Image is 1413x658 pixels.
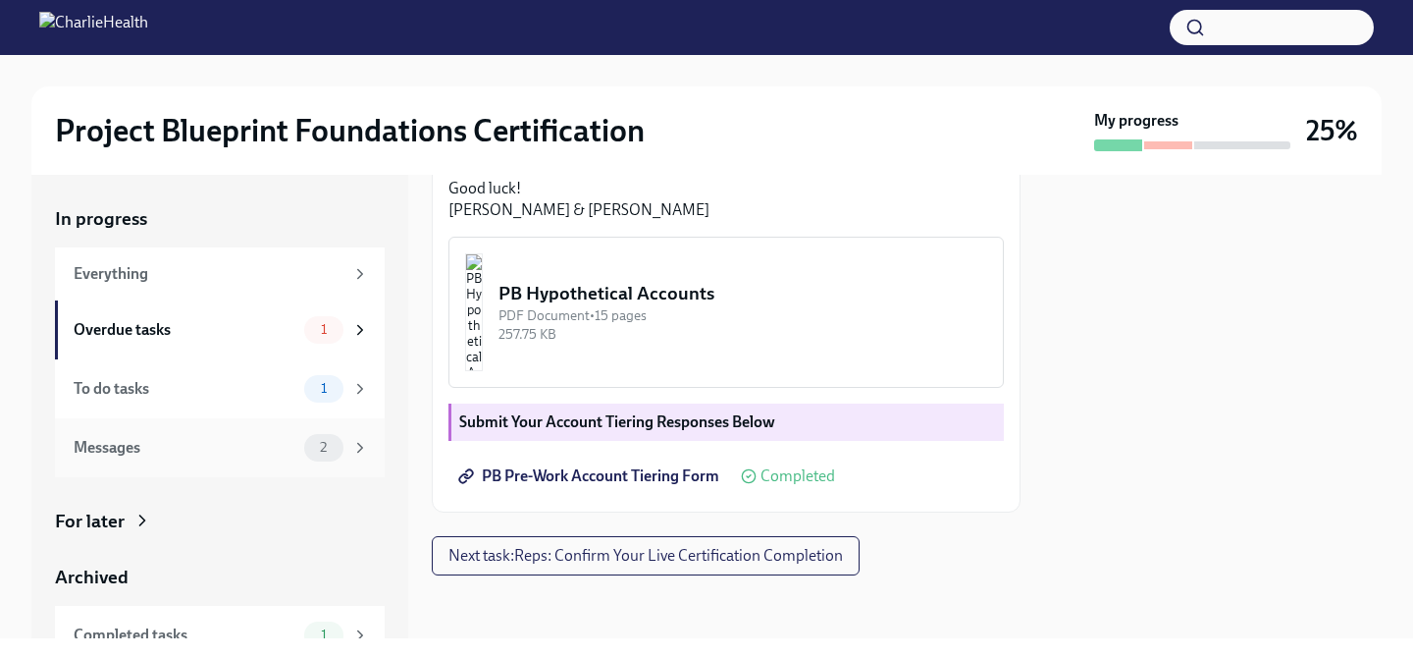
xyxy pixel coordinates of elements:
[74,263,343,285] div: Everything
[74,437,296,459] div: Messages
[309,322,339,337] span: 1
[55,359,385,418] a: To do tasks1
[55,247,385,301] a: Everything
[74,319,296,341] div: Overdue tasks
[465,253,483,371] img: PB Hypothetical Accounts
[498,306,987,325] div: PDF Document • 15 pages
[760,468,835,484] span: Completed
[448,237,1004,388] button: PB Hypothetical AccountsPDF Document•15 pages257.75 KB
[498,281,987,306] div: PB Hypothetical Accounts
[498,325,987,344] div: 257.75 KB
[55,301,385,359] a: Overdue tasks1
[55,206,385,232] a: In progress
[309,381,339,396] span: 1
[1094,110,1178,132] strong: My progress
[1306,113,1358,148] h3: 25%
[308,440,339,455] span: 2
[448,457,733,496] a: PB Pre-Work Account Tiering Form
[74,378,296,400] div: To do tasks
[448,178,1004,221] p: Good luck! [PERSON_NAME] & [PERSON_NAME]
[448,546,843,566] span: Next task : Reps: Confirm Your Live Certification Completion
[459,412,775,431] strong: Submit Your Account Tiering Responses Below
[309,628,339,642] span: 1
[462,466,719,486] span: PB Pre-Work Account Tiering Form
[55,111,645,150] h2: Project Blueprint Foundations Certification
[55,418,385,477] a: Messages2
[55,565,385,590] a: Archived
[55,509,125,534] div: For later
[432,536,860,576] button: Next task:Reps: Confirm Your Live Certification Completion
[55,509,385,534] a: For later
[39,12,148,43] img: CharlieHealth
[74,625,296,646] div: Completed tasks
